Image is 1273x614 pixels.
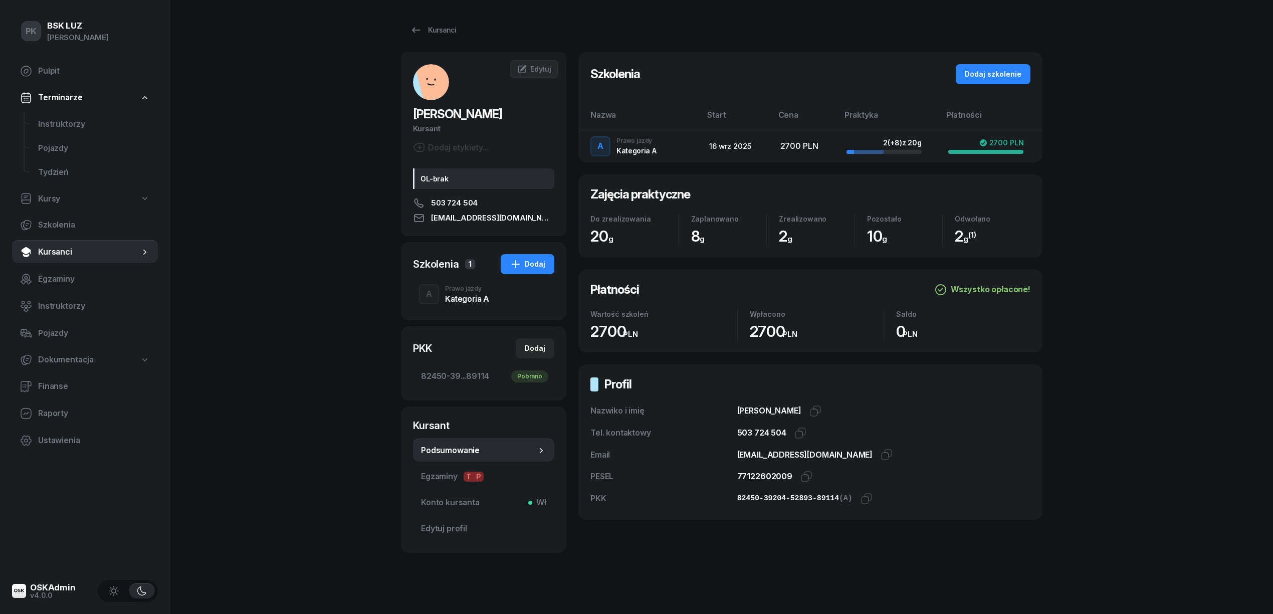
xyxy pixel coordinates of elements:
small: PLN [782,329,797,339]
span: Kursanci [38,246,140,259]
span: T [464,472,474,482]
div: Zaplanowano [691,215,767,223]
span: Ustawienia [38,434,150,447]
div: 0 [896,322,1030,341]
small: g [882,234,887,244]
a: Instruktorzy [30,112,158,136]
div: Zrealizowano [779,215,855,223]
span: 20 [590,227,613,245]
div: Dodaj [525,342,545,354]
div: Dodaj [510,258,545,270]
button: Dodaj [516,338,554,358]
h2: Profil [604,376,631,392]
span: Kursy [38,192,60,206]
span: 2 [955,227,968,245]
a: Edytuj profil [413,517,554,541]
sup: (1) [968,230,976,240]
th: Praktyka [838,108,941,130]
small: PLN [903,329,918,339]
div: Tel. kontaktowy [590,427,737,440]
div: [PERSON_NAME] [47,31,109,44]
div: 2700 PLN [979,139,1024,147]
div: A [422,286,436,303]
span: Pulpit [38,65,150,78]
span: Szkolenia [38,219,150,232]
span: Pojazdy [38,327,150,340]
span: 82450-39...89114 [421,370,546,383]
div: Saldo [896,310,1030,318]
div: Szkolenia [413,257,459,271]
div: Prawo jazdy [445,286,489,292]
a: 82450-39...89114Pobrano [413,364,554,388]
span: [EMAIL_ADDRESS][DOMAIN_NAME] [431,212,554,224]
div: [EMAIL_ADDRESS][DOMAIN_NAME] [737,449,873,462]
span: 8 [691,227,705,245]
div: 2700 [590,322,737,341]
small: g [963,234,968,244]
div: Kursant [413,419,554,433]
div: BSK LUZ [47,22,109,30]
a: Pojazdy [30,136,158,160]
span: Edytuj profil [421,522,546,535]
a: EgzaminyTP [413,465,554,489]
div: v4.0.0 [30,592,76,599]
a: Kursy [12,187,158,211]
a: Pulpit [12,59,158,83]
span: Tydzień [38,166,150,179]
th: Start [701,108,772,130]
div: 2 z 20g [883,138,921,147]
div: Do zrealizowania [590,215,679,223]
a: Dokumentacja [12,348,158,371]
div: Email [590,449,737,462]
span: (+8) [888,138,902,147]
a: Pojazdy [12,321,158,345]
button: Dodaj [501,254,554,274]
span: Egzaminy [38,273,150,286]
span: Instruktorzy [38,300,150,313]
span: Edytuj [530,65,551,73]
th: Płatności [940,108,1042,130]
span: Nazwiko i imię [590,405,645,416]
a: Ustawienia [12,429,158,453]
a: Podsumowanie [413,439,554,463]
div: 2700 PLN [780,140,830,153]
div: PKK [413,341,432,355]
div: PKK [590,492,737,505]
a: Finanse [12,374,158,398]
span: Instruktorzy [38,118,150,131]
button: Dodaj etykiety... [413,141,489,153]
span: Podsumowanie [421,444,536,457]
span: Raporty [38,407,150,420]
a: Terminarze [12,86,158,109]
div: 77122602009 [737,470,792,483]
div: Wpłacono [750,310,884,318]
div: PESEL [590,470,737,483]
div: 2700 [750,322,884,341]
a: Edytuj [510,60,558,78]
a: Kursanci [12,240,158,264]
span: Dokumentacja [38,353,94,366]
button: APrawo jazdyKategoria A [413,280,554,308]
a: Szkolenia [12,213,158,237]
div: Kursanci [410,24,456,36]
span: (A) [839,494,853,503]
a: Tydzień [30,160,158,184]
a: Instruktorzy [12,294,158,318]
a: Raporty [12,401,158,426]
button: A [419,284,439,304]
div: Pozostało [867,215,943,223]
a: Kursanci [401,20,465,40]
small: g [787,234,792,244]
img: logo-xs@2x.png [12,584,26,598]
span: 2 [779,227,792,245]
div: Pobrano [511,370,548,382]
span: [PERSON_NAME] [737,405,801,416]
span: PK [26,27,37,36]
h2: Płatności [590,282,639,298]
div: Dodaj szkolenie [965,68,1021,80]
span: Pojazdy [38,142,150,155]
span: Terminarze [38,91,82,104]
span: 10 [867,227,888,245]
th: Nazwa [578,108,701,130]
